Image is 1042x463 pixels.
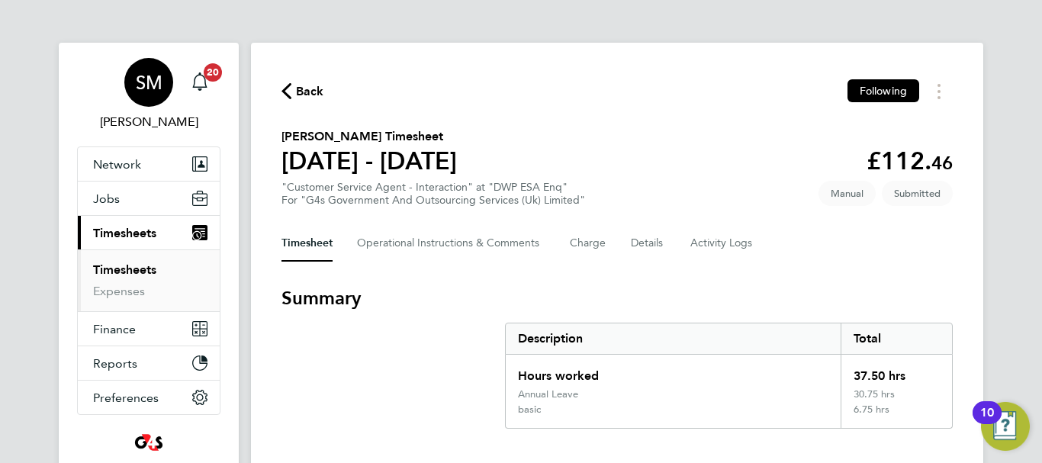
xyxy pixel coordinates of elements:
a: Timesheets [93,262,156,277]
div: For "G4s Government And Outsourcing Services (Uk) Limited" [281,194,585,207]
div: "Customer Service Agent - Interaction" at "DWP ESA Enq" [281,181,585,207]
div: Description [506,323,841,354]
button: Timesheets Menu [925,79,953,103]
button: Timesheet [281,225,333,262]
button: Jobs [78,182,220,215]
button: Preferences [78,381,220,414]
button: Operational Instructions & Comments [357,225,545,262]
button: Finance [78,312,220,346]
h1: [DATE] - [DATE] [281,146,457,176]
div: Hours worked [506,355,841,388]
button: Charge [570,225,606,262]
h3: Summary [281,286,953,310]
h2: [PERSON_NAME] Timesheet [281,127,457,146]
span: Jobs [93,191,120,206]
button: Network [78,147,220,181]
div: Timesheets [78,249,220,311]
span: Following [860,84,907,98]
button: Back [281,82,324,101]
a: SM[PERSON_NAME] [77,58,220,131]
app-decimal: £112. [867,146,953,175]
span: This timesheet is Submitted. [882,181,953,206]
a: Expenses [93,284,145,298]
div: basic [518,404,541,416]
span: 20 [204,63,222,82]
button: Timesheets [78,216,220,249]
div: 6.75 hrs [841,404,952,428]
button: Activity Logs [690,225,754,262]
div: Total [841,323,952,354]
span: Timesheets [93,226,156,240]
span: Shelby Miller [77,113,220,131]
div: Annual Leave [518,388,578,400]
div: 10 [980,413,994,432]
span: 46 [931,152,953,174]
span: Network [93,157,141,172]
button: Following [847,79,919,102]
div: 37.50 hrs [841,355,952,388]
span: Back [296,82,324,101]
div: Summary [505,323,953,429]
button: Reports [78,346,220,380]
a: 20 [185,58,215,107]
img: g4s4-logo-retina.png [130,430,167,455]
button: Open Resource Center, 10 new notifications [981,402,1030,451]
span: SM [136,72,162,92]
span: Reports [93,356,137,371]
button: Details [631,225,666,262]
span: This timesheet was manually created. [818,181,876,206]
span: Finance [93,322,136,336]
div: 30.75 hrs [841,388,952,404]
a: Go to home page [77,430,220,455]
span: Preferences [93,391,159,405]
